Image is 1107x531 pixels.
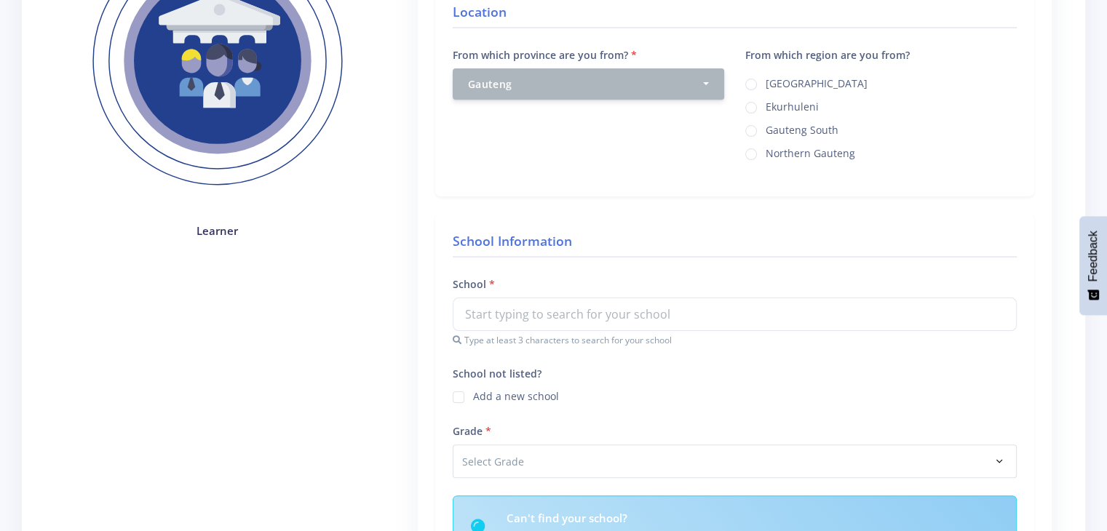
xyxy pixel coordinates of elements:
div: Gauteng [468,76,700,92]
h4: Learner [67,223,368,239]
label: Ekurhuleni [766,99,819,111]
span: Feedback [1087,231,1100,282]
label: From which province are you from? [453,47,637,63]
label: Add a new school [473,388,559,400]
button: Feedback - Show survey [1079,216,1107,315]
label: Gauteng South [766,122,838,134]
label: Northern Gauteng [766,145,855,157]
h4: Location [453,2,1017,28]
label: Grade [453,423,491,439]
label: [GEOGRAPHIC_DATA] [766,76,868,87]
input: Start typing to search for your school [453,298,1017,331]
label: School [453,276,495,292]
small: Type at least 3 characters to search for your school [453,334,1017,347]
h4: School Information [453,231,1017,257]
button: Gauteng [453,68,724,100]
label: School not listed? [453,366,541,381]
label: From which region are you from? [745,47,910,63]
h6: Can't find your school? [507,510,999,527]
